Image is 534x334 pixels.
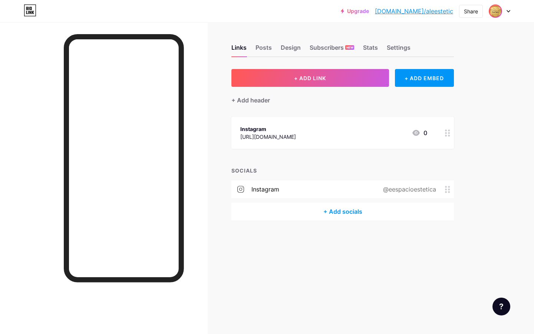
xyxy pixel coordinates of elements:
[240,133,296,141] div: [URL][DOMAIN_NAME]
[294,75,326,81] span: + ADD LINK
[231,96,270,105] div: + Add header
[395,69,454,87] div: + ADD EMBED
[488,4,502,18] img: aleestetic
[310,43,354,56] div: Subscribers
[231,167,454,174] div: SOCIALS
[412,128,427,137] div: 0
[341,8,369,14] a: Upgrade
[251,185,279,194] div: instagram
[240,125,296,133] div: Instagram
[375,7,453,16] a: [DOMAIN_NAME]/aleestetic
[231,43,247,56] div: Links
[387,43,411,56] div: Settings
[464,7,478,15] div: Share
[346,45,353,50] span: NEW
[256,43,272,56] div: Posts
[363,43,378,56] div: Stats
[371,185,445,194] div: @eespacioestetica
[231,203,454,220] div: + Add socials
[281,43,301,56] div: Design
[231,69,389,87] button: + ADD LINK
